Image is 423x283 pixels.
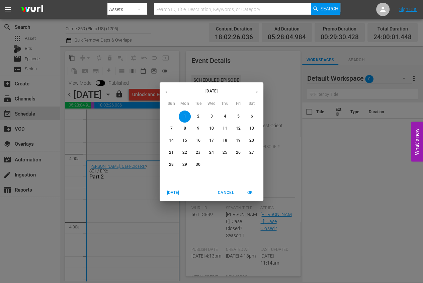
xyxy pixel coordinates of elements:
button: 1 [179,111,191,123]
button: 26 [232,147,244,159]
button: 11 [219,123,231,135]
p: 12 [236,126,241,131]
p: 11 [223,126,227,131]
p: 27 [249,150,254,155]
p: 6 [250,114,253,119]
button: 16 [192,135,204,147]
p: 28 [169,162,174,167]
p: 17 [209,138,214,143]
span: Thu [219,100,231,107]
span: Cancel [218,189,234,196]
p: 15 [182,138,187,143]
a: Sign Out [399,7,417,12]
p: 19 [236,138,241,143]
p: 10 [209,126,214,131]
button: 13 [246,123,258,135]
button: 12 [232,123,244,135]
button: 25 [219,147,231,159]
button: 4 [219,111,231,123]
p: 22 [182,150,187,155]
p: 16 [196,138,200,143]
p: 7 [170,126,172,131]
p: 18 [223,138,227,143]
span: Mon [179,100,191,107]
button: 23 [192,147,204,159]
p: 23 [196,150,200,155]
button: 3 [205,111,218,123]
p: 20 [249,138,254,143]
button: 2 [192,111,204,123]
button: 19 [232,135,244,147]
button: 10 [205,123,218,135]
button: OK [239,187,261,198]
button: 7 [165,123,177,135]
span: OK [242,189,258,196]
button: 30 [192,159,204,171]
button: 17 [205,135,218,147]
button: 28 [165,159,177,171]
button: [DATE] [162,187,184,198]
p: 1 [183,114,186,119]
button: Cancel [215,187,237,198]
span: Tue [192,100,204,107]
span: Sat [246,100,258,107]
button: 6 [246,111,258,123]
span: Search [321,3,338,15]
button: 21 [165,147,177,159]
p: 2 [197,114,199,119]
button: 9 [192,123,204,135]
p: 25 [223,150,227,155]
p: 13 [249,126,254,131]
p: 3 [210,114,213,119]
span: Wed [205,100,218,107]
button: Open Feedback Widget [411,122,423,161]
span: menu [4,5,12,13]
p: 9 [197,126,199,131]
button: 8 [179,123,191,135]
button: 20 [246,135,258,147]
p: [DATE] [173,88,250,94]
button: 24 [205,147,218,159]
button: 27 [246,147,258,159]
button: 22 [179,147,191,159]
button: 15 [179,135,191,147]
span: [DATE] [165,189,181,196]
button: 14 [165,135,177,147]
p: 30 [196,162,200,167]
p: 26 [236,150,241,155]
img: ans4CAIJ8jUAAAAAAAAAAAAAAAAAAAAAAAAgQb4GAAAAAAAAAAAAAAAAAAAAAAAAJMjXAAAAAAAAAAAAAAAAAAAAAAAAgAT5G... [16,2,48,17]
p: 21 [169,150,174,155]
span: Fri [232,100,244,107]
span: Sun [165,100,177,107]
p: 5 [237,114,239,119]
p: 29 [182,162,187,167]
p: 14 [169,138,174,143]
p: 4 [224,114,226,119]
button: 18 [219,135,231,147]
button: 5 [232,111,244,123]
p: 8 [183,126,186,131]
p: 24 [209,150,214,155]
button: 29 [179,159,191,171]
